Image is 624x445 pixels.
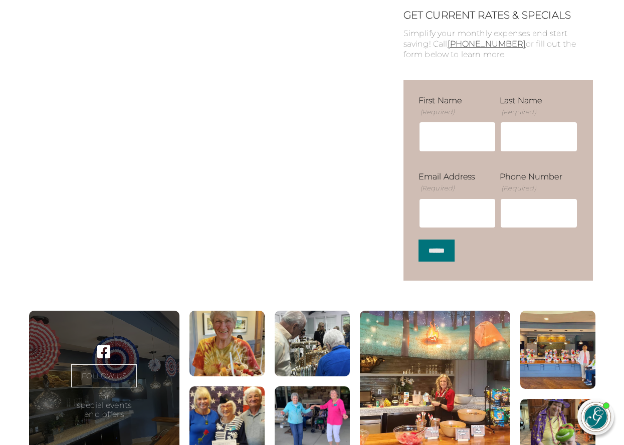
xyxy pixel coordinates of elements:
label: Phone Number [500,171,578,194]
label: Last Name [500,95,578,118]
span: (Required) [419,107,455,116]
h2: GET CURRENT RATES & SPECIALS [403,9,593,21]
iframe: iframe [426,175,614,389]
a: Visit our ' . $platform_name . ' page [97,344,110,359]
span: (Required) [419,183,455,192]
p: for special events and offers [77,392,131,419]
a: FOLLOW US [71,364,136,387]
span: (Required) [500,107,536,116]
a: [PHONE_NUMBER] [448,39,526,49]
p: Simplify your monthly expenses and start saving! Call or fill out the form below to learn more. [403,29,593,60]
label: First Name [419,95,497,118]
label: Email Address [419,171,497,194]
img: avatar [581,402,610,431]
